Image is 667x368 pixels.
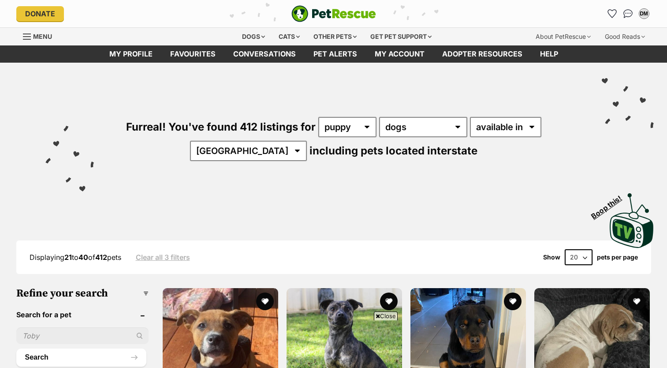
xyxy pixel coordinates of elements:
[605,7,619,21] a: Favourites
[599,28,651,45] div: Good Reads
[173,324,494,364] iframe: Advertisement
[307,28,363,45] div: Other pets
[256,293,274,310] button: favourite
[610,193,654,248] img: PetRescue TV logo
[23,28,58,44] a: Menu
[64,253,72,262] strong: 21
[309,144,477,157] span: including pets located interstate
[16,6,64,21] a: Donate
[272,28,306,45] div: Cats
[33,33,52,40] span: Menu
[543,254,560,261] span: Show
[366,45,433,63] a: My account
[610,185,654,250] a: Boop this!
[433,45,531,63] a: Adopter resources
[623,9,633,18] img: chat-41dd97257d64d25036548639549fe6c8038ab92f7586957e7f3b1b290dea8141.svg
[305,45,366,63] a: Pet alerts
[30,253,121,262] span: Displaying to of pets
[101,45,161,63] a: My profile
[531,45,567,63] a: Help
[374,312,398,320] span: Close
[605,7,651,21] ul: Account quick links
[380,293,398,310] button: favourite
[16,349,146,366] button: Search
[637,7,651,21] button: My account
[16,311,149,319] header: Search for a pet
[628,293,646,310] button: favourite
[78,253,88,262] strong: 40
[621,7,635,21] a: Conversations
[236,28,271,45] div: Dogs
[224,45,305,63] a: conversations
[291,5,376,22] a: PetRescue
[640,9,648,18] div: DM
[95,253,107,262] strong: 412
[126,120,316,133] span: Furreal! You've found 412 listings for
[16,287,149,300] h3: Refine your search
[603,324,649,350] iframe: Help Scout Beacon - Open
[590,188,630,220] span: Boop this!
[364,28,438,45] div: Get pet support
[136,253,190,261] a: Clear all 3 filters
[529,28,597,45] div: About PetRescue
[291,5,376,22] img: logo-e224e6f780fb5917bec1dbf3a21bbac754714ae5b6737aabdf751b685950b380.svg
[504,293,522,310] button: favourite
[597,254,638,261] label: pets per page
[16,327,149,344] input: Toby
[161,45,224,63] a: Favourites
